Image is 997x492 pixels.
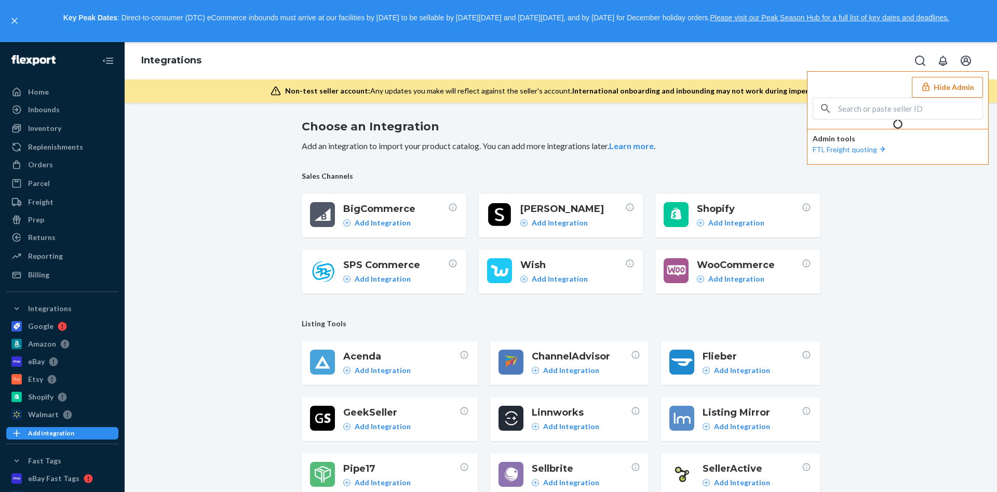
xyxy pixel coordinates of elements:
[714,477,770,488] p: Add Integration
[28,429,74,437] div: Add Integration
[343,365,411,376] a: Add Integration
[933,50,953,71] button: Open notifications
[28,321,53,331] div: Google
[6,453,118,469] button: Fast Tags
[28,456,61,466] div: Fast Tags
[813,134,983,144] p: Admin tools
[302,140,820,152] p: Add an integration to import your product catalog. You can add more integrations later. .
[28,159,53,170] div: Orders
[532,421,599,432] a: Add Integration
[28,473,79,484] div: eBay Fast Tags
[28,123,61,134] div: Inventory
[532,350,631,363] span: ChannelAdvisor
[910,50,931,71] button: Open Search Box
[6,336,118,352] a: Amazon
[6,120,118,137] a: Inventory
[703,365,770,376] a: Add Integration
[6,267,118,283] a: Billing
[697,258,802,272] span: WooCommerce
[343,477,411,488] a: Add Integration
[703,406,802,419] span: Listing Mirror
[532,462,631,475] span: Sellbrite
[572,86,841,95] span: International onboarding and inbounding may not work during impersonation.
[28,251,63,261] div: Reporting
[6,389,118,405] a: Shopify
[23,7,44,17] span: Chat
[28,178,50,189] div: Parcel
[6,248,118,264] a: Reporting
[532,477,599,488] a: Add Integration
[520,202,625,216] span: [PERSON_NAME]
[343,406,460,419] span: GeekSeller
[703,350,802,363] span: Flieber
[703,477,770,488] a: Add Integration
[28,197,53,207] div: Freight
[285,86,841,96] div: Any updates you make will reflect against the seller's account.
[543,365,599,376] p: Add Integration
[28,374,43,384] div: Etsy
[710,14,949,22] a: Please visit our Peak Season Hub for a full list of key dates and deadlines.
[355,218,411,228] p: Add Integration
[6,318,118,335] a: Google
[520,258,625,272] span: Wish
[520,218,588,228] a: Add Integration
[6,194,118,210] a: Freight
[28,87,49,97] div: Home
[343,274,411,284] a: Add Integration
[6,211,118,228] a: Prep
[343,258,448,272] span: SPS Commerce
[703,421,770,432] a: Add Integration
[28,339,56,349] div: Amazon
[543,477,599,488] p: Add Integration
[28,215,44,225] div: Prep
[6,406,118,423] a: Walmart
[703,462,802,475] span: SellerActive
[28,409,59,420] div: Walmart
[838,98,982,119] input: Search or paste seller ID
[302,118,820,135] h2: Choose an Integration
[98,50,118,71] button: Close Navigation
[302,318,820,329] span: Listing Tools
[343,421,411,432] a: Add Integration
[6,139,118,155] a: Replenishments
[532,365,599,376] a: Add Integration
[6,156,118,173] a: Orders
[343,462,460,475] span: Pipe17
[285,86,370,95] span: Non-test seller account:
[343,350,460,363] span: Acenda
[355,477,411,488] p: Add Integration
[63,14,117,22] strong: Key Peak Dates
[28,303,72,314] div: Integrations
[6,84,118,100] a: Home
[912,77,983,98] button: Hide Admin
[6,371,118,388] a: Etsy
[708,218,764,228] p: Add Integration
[25,9,988,27] p: : Direct-to-consumer (DTC) eCommerce inbounds must arrive at our facilities by [DATE] to be sella...
[697,202,802,216] span: Shopify
[6,229,118,246] a: Returns
[813,145,887,154] a: FTL Freight quoting
[6,300,118,317] button: Integrations
[714,365,770,376] p: Add Integration
[543,421,599,432] p: Add Integration
[697,218,764,228] a: Add Integration
[520,274,588,284] a: Add Integration
[714,421,770,432] p: Add Integration
[697,274,764,284] a: Add Integration
[355,274,411,284] p: Add Integration
[343,218,411,228] a: Add Integration
[141,55,201,66] a: Integrations
[6,101,118,118] a: Inbounds
[28,270,49,280] div: Billing
[708,274,764,284] p: Add Integration
[28,232,56,243] div: Returns
[11,55,56,65] img: Flexport logo
[133,46,210,76] ol: breadcrumbs
[955,50,976,71] button: Open account menu
[6,470,118,487] a: eBay Fast Tags
[9,16,20,26] button: close,
[302,171,820,181] span: Sales Channels
[28,392,53,402] div: Shopify
[343,202,448,216] span: BigCommerce
[532,274,588,284] p: Add Integration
